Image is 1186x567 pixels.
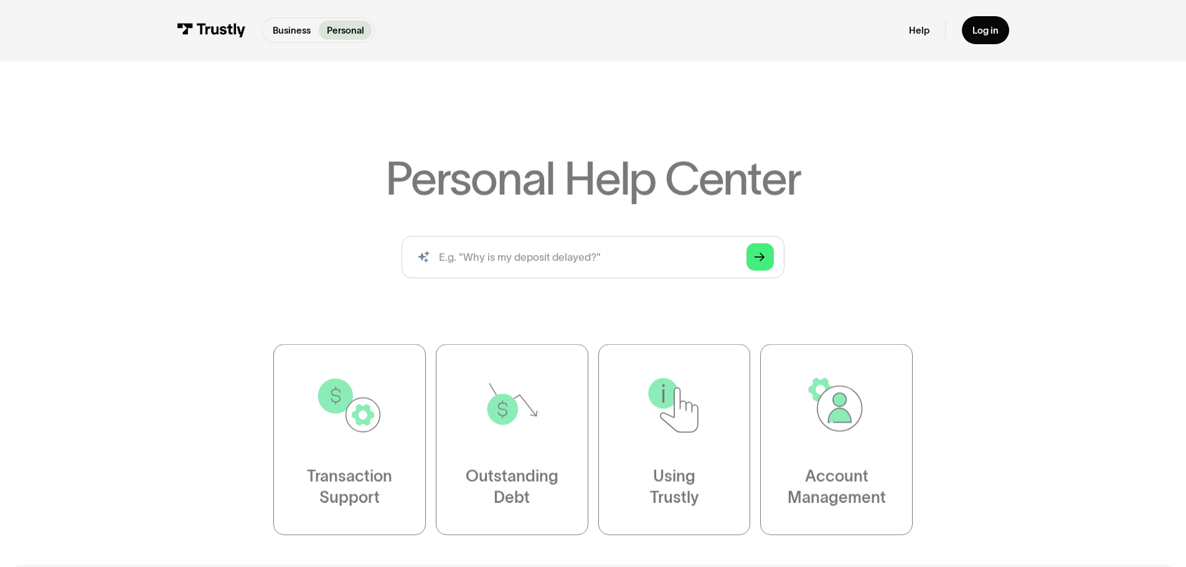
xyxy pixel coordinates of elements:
h1: Personal Help Center [385,156,800,202]
a: Personal [319,21,372,40]
img: Trustly Logo [177,23,245,37]
a: UsingTrustly [598,344,751,535]
a: AccountManagement [760,344,913,535]
a: Help [909,24,930,36]
input: search [402,236,784,278]
a: Business [265,21,318,40]
p: Business [273,24,311,37]
div: Transaction Support [307,466,392,508]
a: Log in [962,16,1009,44]
form: Search [402,236,784,278]
div: Using Trustly [649,466,699,508]
p: Personal [327,24,364,37]
div: Log in [972,24,999,36]
a: TransactionSupport [273,344,426,535]
div: Account Management [788,466,886,508]
a: OutstandingDebt [436,344,588,535]
div: Outstanding Debt [466,466,558,508]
